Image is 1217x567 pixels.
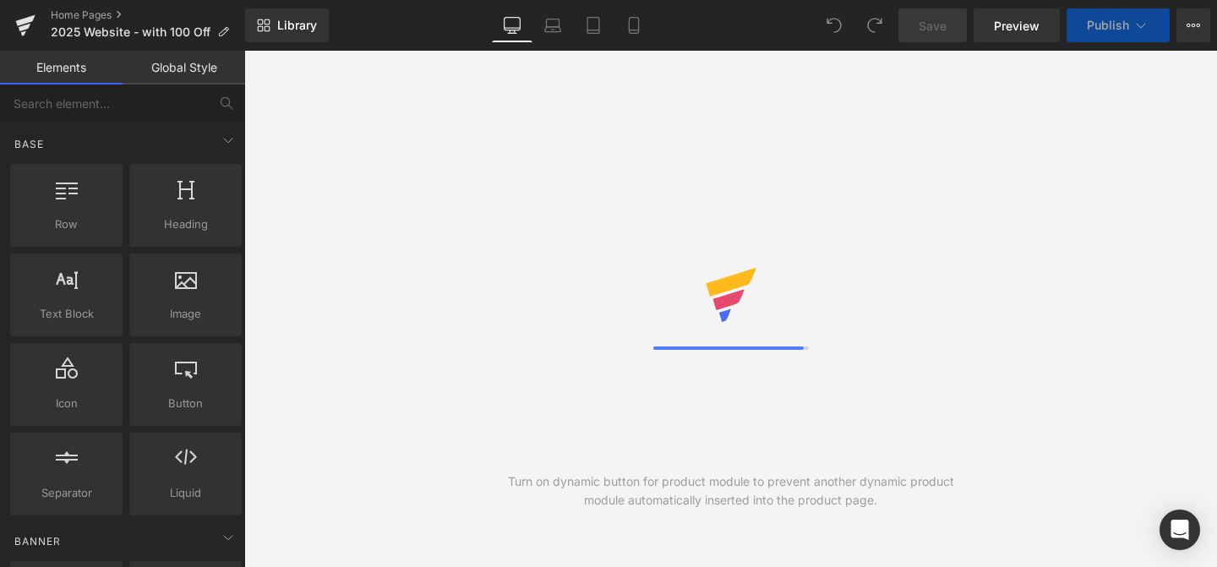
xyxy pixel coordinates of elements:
[134,305,237,323] span: Image
[1176,8,1210,42] button: More
[1067,8,1170,42] button: Publish
[919,17,947,35] span: Save
[277,18,317,33] span: Library
[123,51,245,85] a: Global Style
[1160,510,1200,550] div: Open Intercom Messenger
[974,8,1060,42] a: Preview
[134,484,237,502] span: Liquid
[492,8,532,42] a: Desktop
[51,8,245,22] a: Home Pages
[1087,19,1129,32] span: Publish
[13,533,63,549] span: Banner
[245,8,329,42] a: New Library
[134,395,237,412] span: Button
[15,484,117,502] span: Separator
[614,8,654,42] a: Mobile
[858,8,892,42] button: Redo
[13,136,46,152] span: Base
[15,395,117,412] span: Icon
[994,17,1040,35] span: Preview
[573,8,614,42] a: Tablet
[15,305,117,323] span: Text Block
[51,25,210,39] span: 2025 Website - with 100 Off
[817,8,851,42] button: Undo
[134,215,237,233] span: Heading
[488,472,974,510] div: Turn on dynamic button for product module to prevent another dynamic product module automatically...
[15,215,117,233] span: Row
[532,8,573,42] a: Laptop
